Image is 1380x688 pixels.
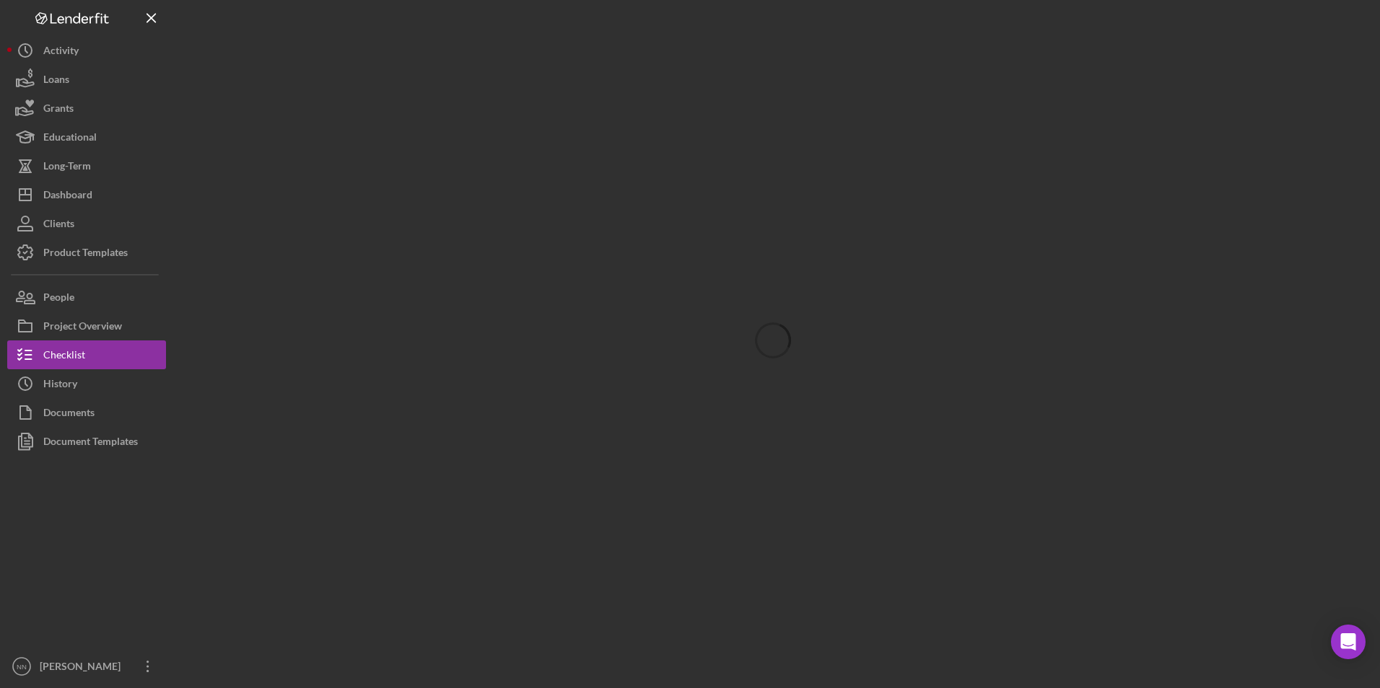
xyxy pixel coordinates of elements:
div: People [43,283,74,315]
text: NN [17,663,27,671]
div: Document Templates [43,427,138,459]
div: Product Templates [43,238,128,270]
button: Product Templates [7,238,166,267]
button: NN[PERSON_NAME] [7,652,166,681]
div: History [43,369,77,402]
button: Documents [7,398,166,427]
div: Checklist [43,340,85,373]
button: Grants [7,94,166,123]
div: Grants [43,94,74,126]
button: Activity [7,36,166,65]
button: Educational [7,123,166,151]
button: History [7,369,166,398]
div: Loans [43,65,69,97]
button: Checklist [7,340,166,369]
button: Project Overview [7,312,166,340]
button: Long-Term [7,151,166,180]
div: Project Overview [43,312,122,344]
button: People [7,283,166,312]
div: Clients [43,209,74,242]
div: [PERSON_NAME] [36,652,130,684]
div: Dashboard [43,180,92,213]
div: Long-Term [43,151,91,184]
button: Loans [7,65,166,94]
div: Educational [43,123,97,155]
button: Clients [7,209,166,238]
button: Dashboard [7,180,166,209]
div: Activity [43,36,79,69]
div: Documents [43,398,95,431]
button: Document Templates [7,427,166,456]
div: Open Intercom Messenger [1331,625,1366,659]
